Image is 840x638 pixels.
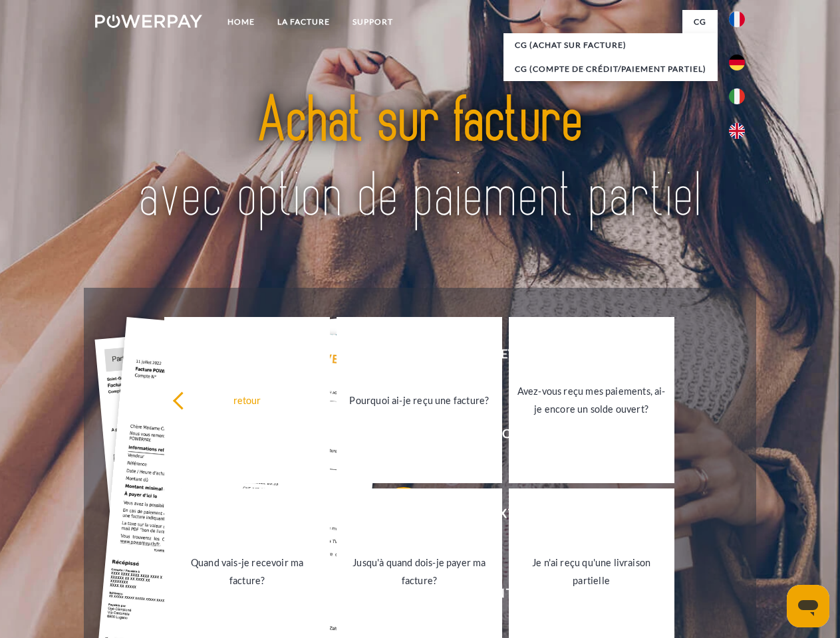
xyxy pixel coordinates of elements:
a: CG (achat sur facture) [503,33,718,57]
img: it [729,88,745,104]
div: Quand vais-je recevoir ma facture? [172,554,322,589]
a: CG (Compte de crédit/paiement partiel) [503,57,718,81]
img: en [729,123,745,139]
a: Support [341,10,404,34]
div: retour [172,391,322,409]
iframe: Bouton de lancement de la fenêtre de messagerie [787,585,829,627]
div: Je n'ai reçu qu'une livraison partielle [517,554,666,589]
a: LA FACTURE [266,10,341,34]
img: de [729,54,745,70]
div: Avez-vous reçu mes paiements, ai-je encore un solde ouvert? [517,382,666,418]
a: CG [682,10,718,34]
a: Avez-vous reçu mes paiements, ai-je encore un solde ouvert? [509,317,674,483]
img: logo-powerpay-white.svg [95,15,202,28]
a: Home [216,10,266,34]
div: Pourquoi ai-je reçu une facture? [345,391,494,409]
img: fr [729,11,745,27]
img: title-powerpay_fr.svg [127,64,713,255]
div: Jusqu'à quand dois-je payer ma facture? [345,554,494,589]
